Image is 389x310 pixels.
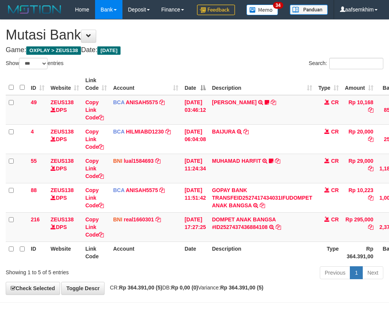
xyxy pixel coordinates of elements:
[26,46,81,55] span: OXPLAY > ZEUS138
[212,129,235,135] a: BAIJURA
[51,99,74,105] a: ZEUS138
[209,242,315,263] th: Description
[113,99,124,105] span: BCA
[48,124,82,154] td: DPS
[368,107,373,113] a: Copy Rp 10,168 to clipboard
[342,242,376,263] th: Rp 364.391,00
[271,99,276,105] a: Copy INA PAUJANAH to clipboard
[331,99,339,105] span: CR
[124,216,154,223] a: real1660301
[48,73,82,95] th: Website: activate to sort column ascending
[31,158,37,164] span: 55
[82,73,110,95] th: Link Code: activate to sort column ascending
[181,183,209,212] td: [DATE] 11:51:42
[6,46,383,54] h4: Game: Date:
[155,158,160,164] a: Copy lual1584693 to clipboard
[331,158,339,164] span: CR
[159,99,165,105] a: Copy ANISAH5575 to clipboard
[260,202,265,208] a: Copy GOPAY BANK TRANSFEID2527417434031IFUDOMPET ANAK BANGSA to clipboard
[290,5,328,15] img: panduan.png
[181,154,209,183] td: [DATE] 11:24:34
[126,99,158,105] a: ANISAH5575
[6,265,156,276] div: Showing 1 to 5 of 5 entries
[273,2,283,9] span: 34
[31,99,37,105] span: 49
[315,73,342,95] th: Type: activate to sort column ascending
[329,58,383,69] input: Search:
[212,187,312,208] a: GOPAY BANK TRANSFEID2527417434031IFUDOMPET ANAK BANGSA
[243,129,249,135] a: Copy BAIJURA to clipboard
[309,58,383,69] label: Search:
[212,216,276,230] a: DOMPET ANAK BANGSA #ID2527437436884108
[113,216,122,223] span: BNI
[6,58,64,69] label: Show entries
[48,154,82,183] td: DPS
[119,285,162,291] strong: Rp 364.391,00 (5)
[51,216,74,223] a: ZEUS138
[61,282,105,295] a: Toggle Descr
[165,129,171,135] a: Copy HILMIABD1230 to clipboard
[106,285,264,291] span: CR: DB: Variance:
[85,187,104,208] a: Copy Link Code
[331,216,339,223] span: CR
[181,73,209,95] th: Date: activate to sort column descending
[28,73,48,95] th: ID: activate to sort column ascending
[350,266,363,279] a: 1
[368,136,373,142] a: Copy Rp 20,000 to clipboard
[181,95,209,125] td: [DATE] 03:46:12
[156,216,161,223] a: Copy real1660301 to clipboard
[368,224,373,230] a: Copy Rp 295,000 to clipboard
[28,242,48,263] th: ID
[181,242,209,263] th: Date
[6,4,64,15] img: MOTION_logo.png
[181,124,209,154] td: [DATE] 06:04:08
[110,73,181,95] th: Account: activate to sort column ascending
[342,95,376,125] td: Rp 10,168
[19,58,48,69] select: Showentries
[97,46,121,55] span: [DATE]
[110,242,181,263] th: Account
[331,129,339,135] span: CR
[171,285,198,291] strong: Rp 0,00 (0)
[342,183,376,212] td: Rp 10,223
[31,129,34,135] span: 4
[51,158,74,164] a: ZEUS138
[342,154,376,183] td: Rp 29,000
[48,183,82,212] td: DPS
[82,242,110,263] th: Link Code
[31,187,37,193] span: 88
[320,266,350,279] a: Previous
[124,158,154,164] a: lual1584693
[6,27,383,43] h1: Mutasi Bank
[85,129,104,150] a: Copy Link Code
[212,158,261,164] a: MUHAMAD HARFIT
[51,187,74,193] a: ZEUS138
[181,212,209,242] td: [DATE] 17:27:25
[342,212,376,242] td: Rp 295,000
[246,5,278,15] img: Button%20Memo.svg
[51,129,74,135] a: ZEUS138
[113,129,124,135] span: BCA
[48,212,82,242] td: DPS
[197,5,235,15] img: Feedback.jpg
[85,158,104,179] a: Copy Link Code
[31,216,40,223] span: 216
[342,73,376,95] th: Amount: activate to sort column ascending
[209,73,315,95] th: Description: activate to sort column ascending
[275,158,280,164] a: Copy MUHAMAD HARFIT to clipboard
[368,195,373,201] a: Copy Rp 10,223 to clipboard
[159,187,165,193] a: Copy ANISAH5575 to clipboard
[48,95,82,125] td: DPS
[276,224,281,230] a: Copy DOMPET ANAK BANGSA #ID2527437436884108 to clipboard
[48,242,82,263] th: Website
[126,187,158,193] a: ANISAH5575
[212,99,256,105] a: [PERSON_NAME]
[331,187,339,193] span: CR
[362,266,383,279] a: Next
[342,124,376,154] td: Rp 20,000
[126,129,164,135] a: HILMIABD1230
[113,158,122,164] span: BNI
[85,216,104,238] a: Copy Link Code
[113,187,124,193] span: BCA
[6,282,60,295] a: Check Selected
